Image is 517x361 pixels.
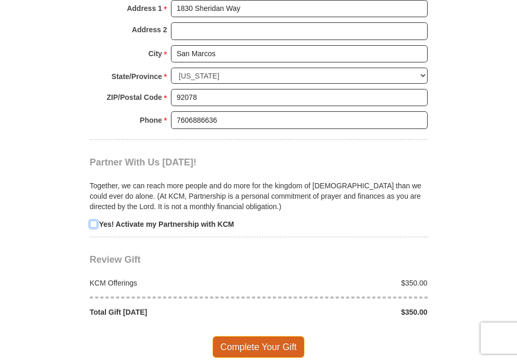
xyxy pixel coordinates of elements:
strong: Yes! Activate my Partnership with KCM [99,220,234,228]
span: Complete Your Gift [213,336,304,358]
strong: Address 1 [127,1,162,16]
div: $350.00 [259,307,433,317]
strong: Phone [140,113,162,127]
strong: City [148,46,162,61]
span: Review Gift [90,254,141,265]
span: Partner With Us [DATE]! [90,157,197,167]
strong: ZIP/Postal Code [107,90,162,105]
div: KCM Offerings [84,278,259,288]
p: Together, we can reach more people and do more for the kingdom of [DEMOGRAPHIC_DATA] than we coul... [90,180,428,212]
div: $350.00 [259,278,433,288]
strong: Address 2 [132,22,167,37]
strong: State/Province [112,69,162,84]
div: Total Gift [DATE] [84,307,259,317]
